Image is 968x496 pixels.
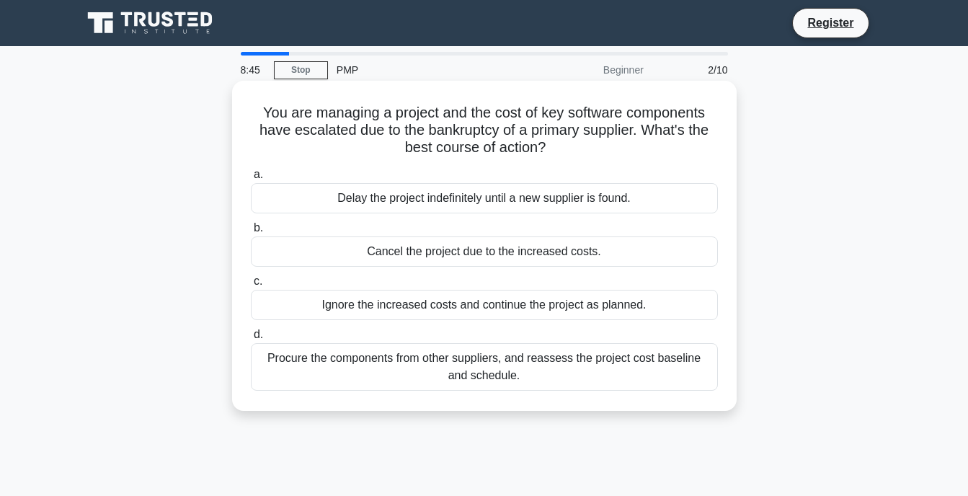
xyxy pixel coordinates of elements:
[251,290,718,320] div: Ignore the increased costs and continue the project as planned.
[251,236,718,267] div: Cancel the project due to the increased costs.
[251,343,718,391] div: Procure the components from other suppliers, and reassess the project cost baseline and schedule.
[249,104,719,157] h5: You are managing a project and the cost of key software components have escalated due to the bank...
[254,328,263,340] span: d.
[652,56,737,84] div: 2/10
[254,275,262,287] span: c.
[251,183,718,213] div: Delay the project indefinitely until a new supplier is found.
[232,56,274,84] div: 8:45
[254,221,263,234] span: b.
[799,14,862,32] a: Register
[526,56,652,84] div: Beginner
[328,56,526,84] div: PMP
[254,168,263,180] span: a.
[274,61,328,79] a: Stop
